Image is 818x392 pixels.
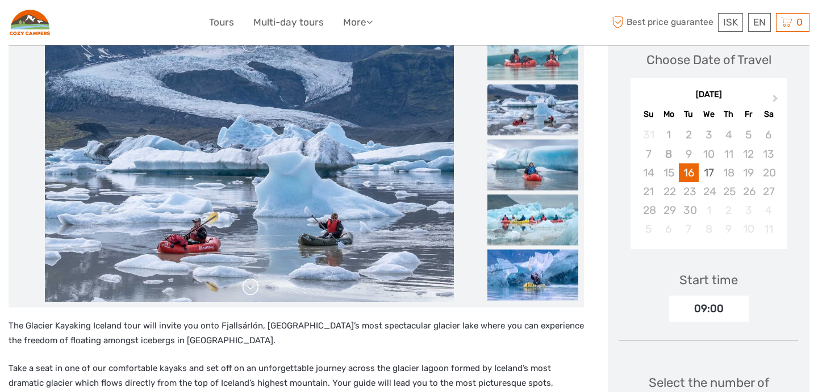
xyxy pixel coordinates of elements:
div: Not available Monday, September 8th, 2025 [659,145,679,163]
div: Sa [758,107,778,122]
div: Not available Friday, September 19th, 2025 [738,163,758,182]
div: Choose Wednesday, September 17th, 2025 [699,163,719,182]
div: Not available Saturday, September 20th, 2025 [758,163,778,182]
div: Not available Sunday, September 21st, 2025 [638,182,658,201]
img: 213a5dac0b5f43cd9fcd9b3cf51b3907_slider_thumbnail.jpeg [487,250,578,301]
div: Not available Friday, October 3rd, 2025 [738,201,758,220]
div: Not available Friday, September 5th, 2025 [738,125,758,144]
div: Not available Saturday, October 4th, 2025 [758,201,778,220]
p: We're away right now. Please check back later! [16,20,128,29]
div: Not available Sunday, September 7th, 2025 [638,145,658,163]
div: Not available Tuesday, September 23rd, 2025 [679,182,699,201]
div: Not available Sunday, September 28th, 2025 [638,201,658,220]
img: 48351b9ce9f5492d80a3e5c6d307fcb7_main_slider.jpeg [45,29,454,302]
div: Not available Friday, October 10th, 2025 [738,220,758,238]
div: [DATE] [631,89,787,101]
div: Not available Monday, September 1st, 2025 [659,125,679,144]
div: Not available Wednesday, October 1st, 2025 [699,201,719,220]
div: Not available Wednesday, September 24th, 2025 [699,182,719,201]
button: Next Month [767,92,786,110]
div: Fr [738,107,758,122]
div: We [699,107,719,122]
div: Not available Thursday, October 2nd, 2025 [719,201,738,220]
div: Not available Thursday, October 9th, 2025 [719,220,738,238]
div: Not available Saturday, September 6th, 2025 [758,125,778,144]
div: Not available Tuesday, October 7th, 2025 [679,220,699,238]
div: EN [748,13,771,32]
div: Not available Sunday, August 31st, 2025 [638,125,658,144]
div: month 2025-09 [634,125,783,238]
div: Not available Sunday, September 14th, 2025 [638,163,658,182]
img: 1a02a2973a704242818350bda748eff9_slider_thumbnail.jpeg [487,140,578,191]
div: Not available Thursday, September 25th, 2025 [719,182,738,201]
div: Choose Date of Travel [646,51,771,69]
div: Not available Monday, September 29th, 2025 [659,201,679,220]
div: Mo [659,107,679,122]
img: 2916-fe44121e-5e7a-41d4-ae93-58bc7d852560_logo_small.png [9,9,51,36]
button: Open LiveChat chat widget [131,18,144,31]
div: Not available Thursday, September 11th, 2025 [719,145,738,163]
div: Su [638,107,658,122]
img: f261d639573747d690dca2bd06d518fe_slider_thumbnail.jpeg [487,195,578,246]
span: 0 [795,16,804,28]
img: 48351b9ce9f5492d80a3e5c6d307fcb7_slider_thumbnail.jpeg [487,85,578,136]
a: Multi-day tours [253,14,324,31]
div: Not available Thursday, September 18th, 2025 [719,163,738,182]
div: Not available Monday, September 15th, 2025 [659,163,679,182]
div: Not available Saturday, September 27th, 2025 [758,182,778,201]
div: Not available Monday, September 22nd, 2025 [659,182,679,201]
span: ISK [723,16,738,28]
div: Choose Tuesday, September 16th, 2025 [679,163,699,182]
div: Not available Monday, October 6th, 2025 [659,220,679,238]
div: 09:00 [669,296,749,322]
div: Start time [679,271,738,289]
div: Not available Saturday, September 13th, 2025 [758,145,778,163]
div: Not available Tuesday, September 9th, 2025 [679,145,699,163]
div: Not available Wednesday, October 8th, 2025 [699,220,719,238]
a: Tours [209,14,234,31]
div: Not available Sunday, October 5th, 2025 [638,220,658,238]
div: Not available Tuesday, September 2nd, 2025 [679,125,699,144]
div: Not available Wednesday, September 3rd, 2025 [699,125,719,144]
div: Not available Thursday, September 4th, 2025 [719,125,738,144]
p: The Glacier Kayaking Iceland tour will invite you onto Fjallsárlón, [GEOGRAPHIC_DATA]’s most spec... [9,319,584,348]
div: Tu [679,107,699,122]
a: More [343,14,373,31]
div: Not available Tuesday, September 30th, 2025 [679,201,699,220]
span: Best price guarantee [610,13,716,32]
div: Th [719,107,738,122]
div: Not available Saturday, October 11th, 2025 [758,220,778,238]
img: 2e2053f695ec4839a714bda8e00cc810_slider_thumbnail.jpeg [487,29,578,81]
div: Not available Friday, September 12th, 2025 [738,145,758,163]
div: Not available Friday, September 26th, 2025 [738,182,758,201]
div: Not available Wednesday, September 10th, 2025 [699,145,719,163]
